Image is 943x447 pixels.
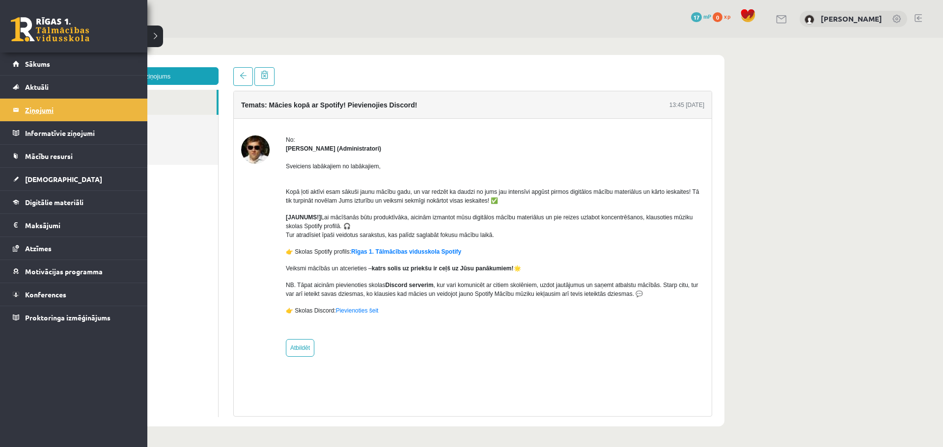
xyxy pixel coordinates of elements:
legend: Informatīvie ziņojumi [25,122,135,144]
a: [PERSON_NAME] [821,14,882,24]
a: Informatīvie ziņojumi [13,122,135,144]
a: Digitālie materiāli [13,191,135,213]
p: NB. Tāpat aicinām pievienoties skolas , kur vari komunicēt ar citiem skolēniem, uzdot jautājumus ... [247,243,665,261]
strong: katrs solis uz priekšu ir ceļš uz Jūsu panākumiem! [333,227,474,234]
span: Digitālie materiāli [25,198,83,207]
a: 17 mP [691,12,711,20]
h4: Temats: Mācies kopā ar Spotify! Pievienojies Discord! [202,63,378,71]
a: Dzēstie [29,102,179,127]
span: [DEMOGRAPHIC_DATA] [25,175,102,184]
span: xp [724,12,730,20]
a: Maksājumi [13,214,135,237]
a: Ienākošie [29,52,177,77]
a: Rīgas 1. Tālmācības vidusskola Spotify [312,210,422,217]
p: Veiksmi mācībās un atcerieties – 🌟 [247,226,665,235]
a: Atzīmes [13,237,135,260]
span: Proktoringa izmēģinājums [25,313,111,322]
strong: [JAUNUMS!] [247,176,281,183]
p: Lai mācīšanās būtu produktīvāka, aicinām izmantot mūsu digitālos mācību materiālus un pie reizes ... [247,175,665,202]
strong: Discord serverim [346,244,394,251]
span: Konferences [25,290,66,299]
img: Matīss Magone [804,15,814,25]
a: Aktuāli [13,76,135,98]
p: Kopā ļoti aktīvi esam sākuši jaunu mācību gadu, un var redzēt ka daudzi no jums jau intensīvi apg... [247,141,665,167]
a: Atbildēt [247,301,275,319]
p: 👉 Skolas Discord: [247,268,665,277]
legend: Ziņojumi [25,99,135,121]
a: Ziņojumi [13,99,135,121]
legend: Maksājumi [25,214,135,237]
p: 👉 Skolas Spotify profils: [247,210,665,218]
a: Rīgas 1. Tālmācības vidusskola [11,17,89,42]
a: [DEMOGRAPHIC_DATA] [13,168,135,190]
strong: [PERSON_NAME] (Administratori) [247,107,342,114]
a: Konferences [13,283,135,306]
div: No: [247,98,665,106]
span: 17 [691,12,702,22]
a: 0 xp [713,12,735,20]
img: Ivo Čapiņš [202,98,230,126]
a: Jauns ziņojums [29,29,179,47]
span: Sākums [25,59,50,68]
a: Pievienoties šeit [297,269,339,276]
span: Aktuāli [25,82,49,91]
span: mP [703,12,711,20]
span: Mācību resursi [25,152,73,160]
div: 13:45 [DATE] [630,63,665,72]
a: Nosūtītie [29,77,179,102]
span: Atzīmes [25,244,52,253]
p: Sveiciens labākajiem no labākajiem, [247,124,665,133]
a: Mācību resursi [13,145,135,167]
a: Sākums [13,53,135,75]
a: Proktoringa izmēģinājums [13,306,135,329]
span: 0 [713,12,722,22]
span: Motivācijas programma [25,267,103,276]
a: Motivācijas programma [13,260,135,283]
